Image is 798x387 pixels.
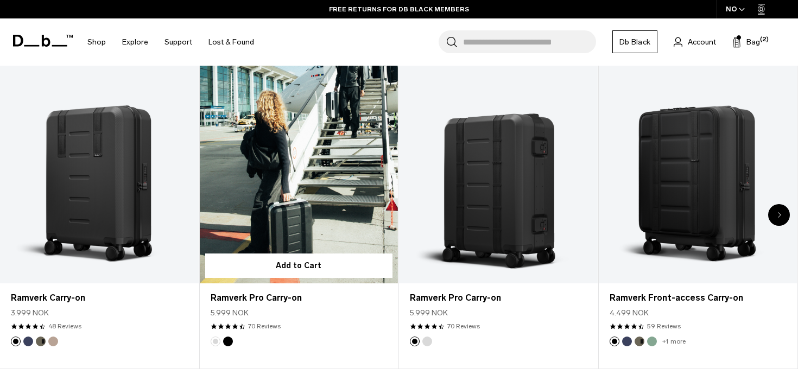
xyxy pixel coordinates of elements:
a: Ramverk Pro Carry-on [410,291,587,304]
a: +1 more [662,338,686,345]
button: Black Out [410,337,420,346]
a: Explore [122,23,148,61]
button: Forest Green [635,337,644,346]
a: 48 reviews [48,321,81,331]
a: Db Black [612,30,657,53]
a: 70 reviews [447,321,480,331]
button: Black Out [223,337,233,346]
nav: Main Navigation [79,18,262,66]
button: Silver [211,337,220,346]
a: FREE RETURNS FOR DB BLACK MEMBERS [329,4,469,14]
span: 4.499 NOK [610,307,649,319]
button: Fogbow Beige [48,337,58,346]
span: 5.999 NOK [211,307,249,319]
span: (2) [760,35,769,45]
a: Ramverk Pro Carry-on [211,291,388,304]
button: Black Out [610,337,619,346]
button: Forest Green [36,337,46,346]
a: Shop [87,23,106,61]
a: Ramverk Front-access Carry-on [610,291,787,304]
a: Ramverk Pro Carry-on [200,63,398,283]
a: 59 reviews [647,321,681,331]
a: 70 reviews [248,321,281,331]
button: Silver [422,337,432,346]
a: Account [674,35,716,48]
a: Support [164,23,192,61]
a: Ramverk Front-access Carry-on [599,63,797,283]
button: Black Out [11,337,21,346]
span: 5.999 NOK [410,307,448,319]
a: Lost & Found [208,23,254,61]
button: Bag (2) [732,35,760,48]
button: Blue Hour [23,337,33,346]
button: Add to Cart [205,253,393,278]
span: Account [688,36,716,48]
span: 3.999 NOK [11,307,49,319]
span: Bag [746,36,760,48]
a: Ramverk Pro Carry-on [399,63,598,283]
div: 3 / 20 [399,62,599,369]
button: Blue Hour [622,337,632,346]
button: Green Ray [647,337,657,346]
div: 2 / 20 [200,62,400,369]
a: Ramverk Carry-on [11,291,188,304]
div: Next slide [768,204,790,226]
